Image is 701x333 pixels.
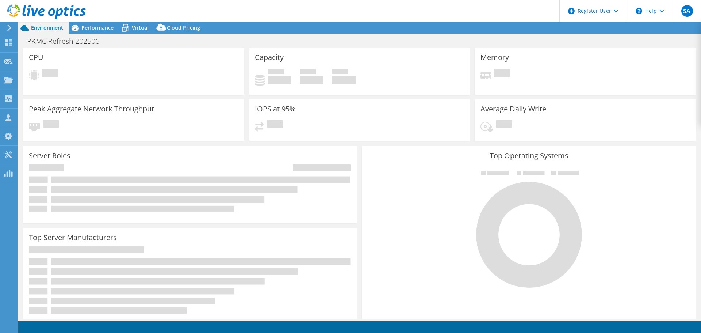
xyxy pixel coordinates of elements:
[43,120,59,130] span: Pending
[480,105,546,113] h3: Average Daily Write
[300,76,323,84] h4: 0 GiB
[368,152,690,160] h3: Top Operating Systems
[29,152,70,160] h3: Server Roles
[494,69,510,79] span: Pending
[480,53,509,61] h3: Memory
[300,69,316,76] span: Free
[332,69,348,76] span: Total
[29,234,117,242] h3: Top Server Manufacturers
[255,53,284,61] h3: Capacity
[268,69,284,76] span: Used
[496,120,512,130] span: Pending
[681,5,693,17] span: SA
[268,76,291,84] h4: 0 GiB
[332,76,356,84] h4: 0 GiB
[81,24,114,31] span: Performance
[132,24,149,31] span: Virtual
[167,24,200,31] span: Cloud Pricing
[31,24,63,31] span: Environment
[42,69,58,79] span: Pending
[29,105,154,113] h3: Peak Aggregate Network Throughput
[267,120,283,130] span: Pending
[24,37,111,45] h1: PKMC Refresh 202506
[29,53,43,61] h3: CPU
[255,105,296,113] h3: IOPS at 95%
[636,8,642,14] svg: \n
